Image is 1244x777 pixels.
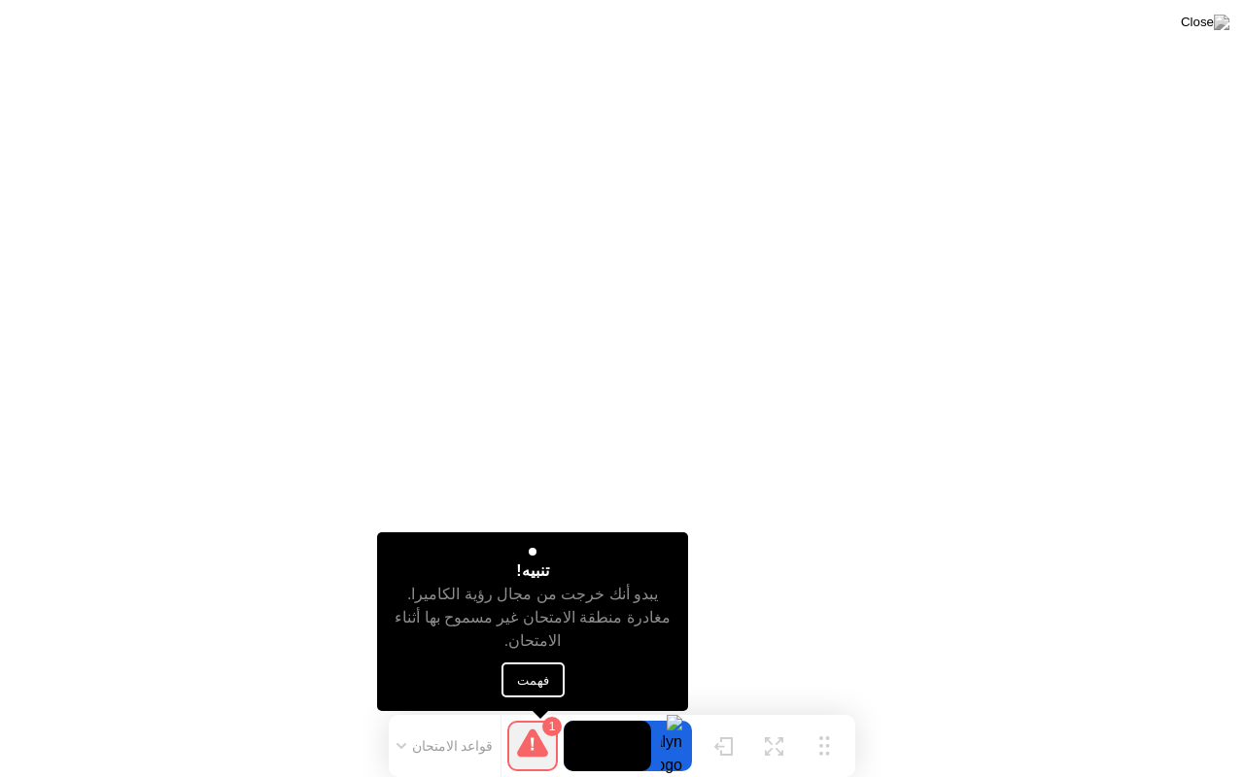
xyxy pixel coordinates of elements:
div: يبدو أنك خرجت من مجال رؤية الكاميرا. مغادرة منطقة الامتحان غير مسموح بها أثناء الامتحان. [395,583,672,653]
button: فهمت [501,662,565,697]
button: قواعد الامتحان [391,737,500,755]
img: Close [1181,15,1229,30]
div: تنبيه! [516,559,548,583]
div: 1 [542,717,562,736]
